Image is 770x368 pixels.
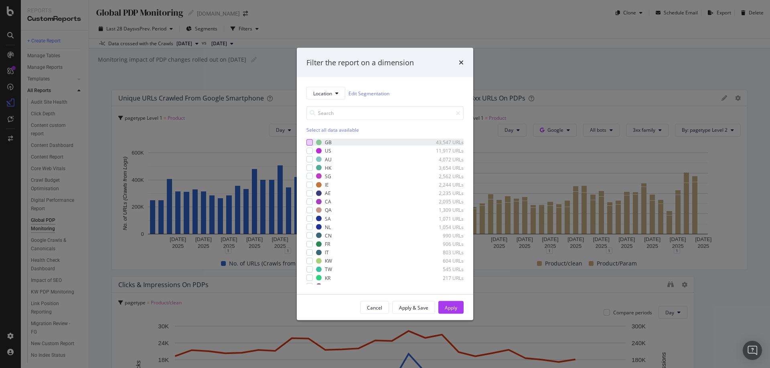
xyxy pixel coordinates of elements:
div: Apply [445,304,457,311]
div: FR [325,241,330,247]
div: 211 URLs [424,283,464,290]
div: 2,095 URLs [424,198,464,205]
div: KW [325,257,332,264]
div: GB [325,139,332,146]
div: JP [325,283,329,290]
div: IT [325,249,329,256]
div: 1,054 URLs [424,223,464,230]
div: 43,547 URLs [424,139,464,146]
button: Apply [438,301,464,314]
div: 2,562 URLs [424,173,464,179]
button: Apply & Save [392,301,435,314]
div: AE [325,190,331,197]
div: 4,072 URLs [424,156,464,163]
div: 906 URLs [424,241,464,247]
div: CA [325,198,331,205]
div: 217 URLs [424,274,464,281]
div: SA [325,215,331,222]
div: 2,235 URLs [424,190,464,197]
div: 990 URLs [424,232,464,239]
div: 604 URLs [424,257,464,264]
div: Select all data available [306,127,464,133]
div: HK [325,164,331,171]
div: 803 URLs [424,249,464,256]
div: Filter the report on a dimension [306,57,414,68]
div: NL [325,223,331,230]
button: Location [306,87,345,100]
div: QA [325,207,332,213]
div: IE [325,181,329,188]
div: 11,917 URLs [424,147,464,154]
div: AU [325,156,332,163]
div: times [459,57,464,68]
div: US [325,147,331,154]
div: SG [325,173,331,179]
a: Edit Segmentation [349,89,389,97]
input: Search [306,106,464,120]
div: 3,654 URLs [424,164,464,171]
div: CN [325,232,332,239]
div: 2,244 URLs [424,181,464,188]
div: TW [325,266,332,273]
div: KR [325,274,330,281]
div: Apply & Save [399,304,428,311]
div: 545 URLs [424,266,464,273]
span: Location [313,90,332,97]
div: modal [297,48,473,320]
div: 1,309 URLs [424,207,464,213]
button: Cancel [360,301,389,314]
div: Open Intercom Messenger [743,341,762,360]
div: Cancel [367,304,382,311]
div: 1,071 URLs [424,215,464,222]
